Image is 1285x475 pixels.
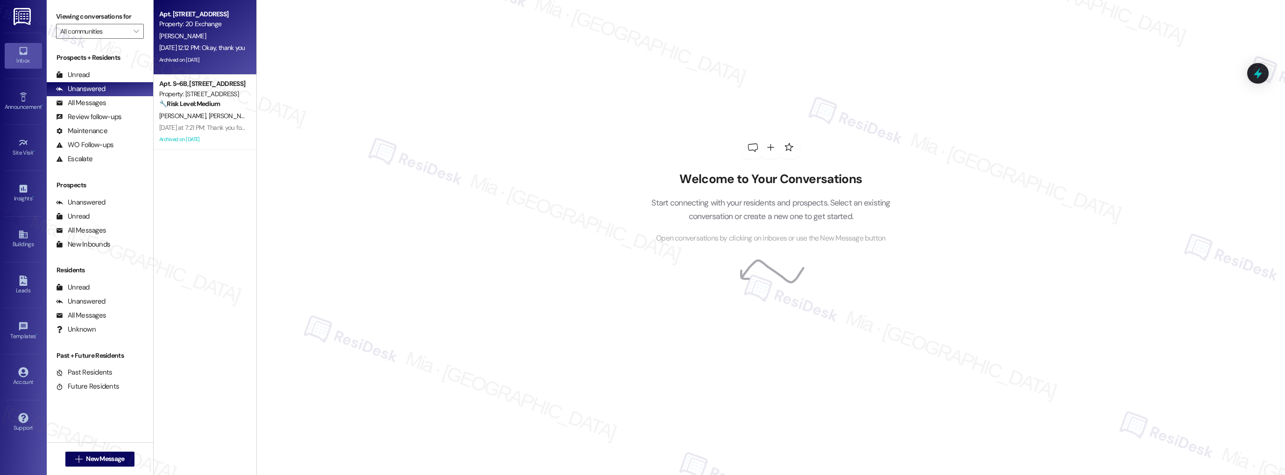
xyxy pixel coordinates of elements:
[47,351,153,361] div: Past + Future Residents
[56,283,90,292] div: Unread
[56,9,144,24] label: Viewing conversations for
[158,54,247,66] div: Archived on [DATE]
[5,273,42,298] a: Leads
[47,53,153,63] div: Prospects + Residents
[637,172,904,187] h2: Welcome to Your Conversations
[42,102,43,109] span: •
[56,140,113,150] div: WO Follow-ups
[65,452,134,467] button: New Message
[5,135,42,160] a: Site Visit •
[56,98,106,108] div: All Messages
[5,410,42,435] a: Support
[36,332,37,338] span: •
[159,32,206,40] span: [PERSON_NAME]
[47,180,153,190] div: Prospects
[56,226,106,235] div: All Messages
[56,198,106,207] div: Unanswered
[56,325,96,334] div: Unknown
[656,233,885,244] span: Open conversations by clicking on inboxes or use the New Message button
[56,240,110,249] div: New Inbounds
[14,8,33,25] img: ResiDesk Logo
[134,28,139,35] i: 
[32,194,34,200] span: •
[86,454,124,464] span: New Message
[56,311,106,320] div: All Messages
[5,364,42,390] a: Account
[56,112,121,122] div: Review follow-ups
[60,24,129,39] input: All communities
[5,43,42,68] a: Inbox
[208,112,255,120] span: [PERSON_NAME]
[47,265,153,275] div: Residents
[56,368,113,377] div: Past Residents
[5,319,42,344] a: Templates •
[56,84,106,94] div: Unanswered
[637,196,904,223] p: Start connecting with your residents and prospects. Select an existing conversation or create a n...
[159,79,246,89] div: Apt. S~6B, [STREET_ADDRESS]
[159,89,246,99] div: Property: [STREET_ADDRESS]
[159,99,220,108] strong: 🔧 Risk Level: Medium
[5,227,42,252] a: Buildings
[34,148,35,155] span: •
[56,154,92,164] div: Escalate
[56,212,90,221] div: Unread
[56,70,90,80] div: Unread
[56,297,106,306] div: Unanswered
[75,455,82,463] i: 
[159,9,246,19] div: Apt. [STREET_ADDRESS]
[56,382,119,391] div: Future Residents
[159,19,246,29] div: Property: 20 Exchange
[159,112,209,120] span: [PERSON_NAME]
[158,134,247,145] div: Archived on [DATE]
[56,126,107,136] div: Maintenance
[159,123,1169,132] div: [DATE] at 7:21 PM: Thank you for your message. Our offices are currently closed, but we will cont...
[5,181,42,206] a: Insights •
[159,43,245,52] div: [DATE] 12:12 PM: Okay, thank you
